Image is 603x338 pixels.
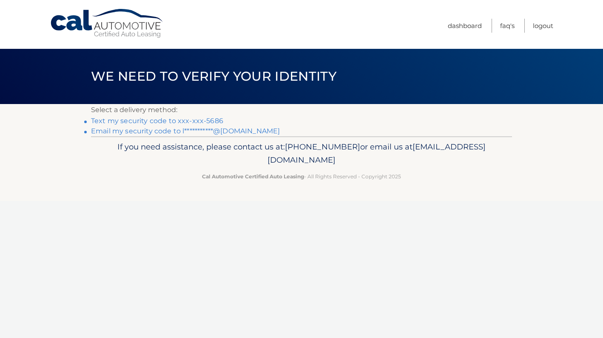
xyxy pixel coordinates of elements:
p: Select a delivery method: [91,104,512,116]
a: Logout [533,19,553,33]
a: FAQ's [500,19,515,33]
span: We need to verify your identity [91,68,336,84]
strong: Cal Automotive Certified Auto Leasing [202,173,304,180]
p: - All Rights Reserved - Copyright 2025 [97,172,506,181]
a: Text my security code to xxx-xxx-5686 [91,117,223,125]
a: Cal Automotive [50,8,165,39]
p: If you need assistance, please contact us at: or email us at [97,140,506,167]
span: [PHONE_NUMBER] [285,142,360,152]
a: Dashboard [448,19,482,33]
